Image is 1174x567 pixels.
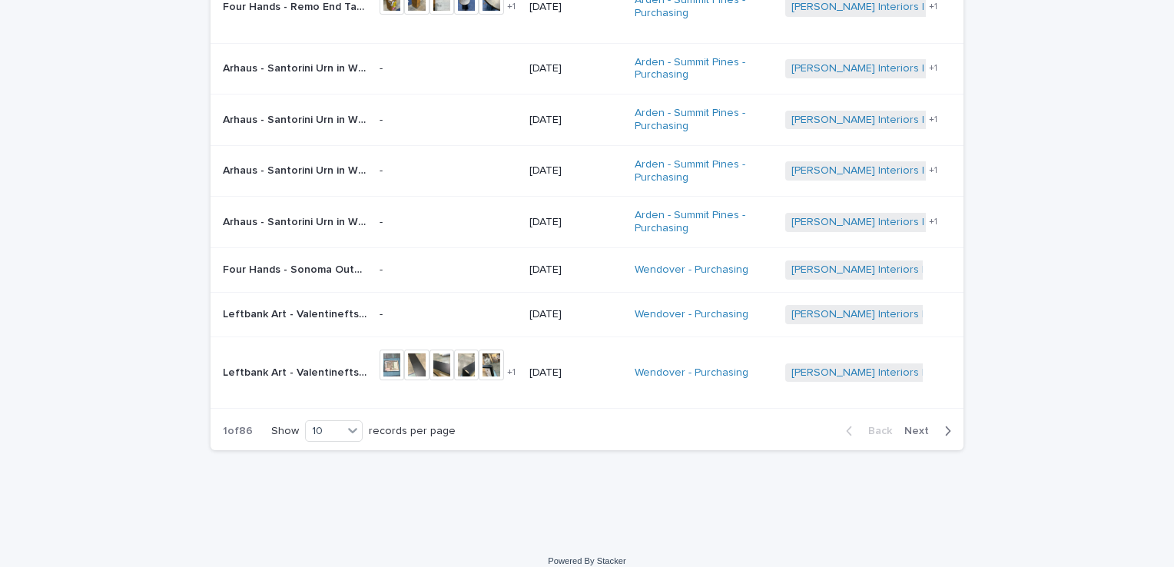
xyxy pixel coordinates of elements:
a: [PERSON_NAME] Interiors | Inbound Shipment | 23445 [791,164,1057,177]
p: [DATE] [529,264,622,277]
a: Arden - Summit Pines - Purchasing [635,107,773,133]
p: Arhaus - Santorini Urn in White $149.00 SKU 651920V1011 | 70926 [223,213,370,229]
p: [DATE] [529,366,622,380]
a: Wendover - Purchasing [635,264,748,277]
span: + 1 [929,115,937,124]
p: Show [271,425,299,438]
button: Back [834,424,898,438]
a: Arden - Summit Pines - Purchasing [635,158,773,184]
a: [PERSON_NAME] Interiors | Inbound Shipment | 24349 [791,366,1058,380]
span: Back [859,426,892,436]
p: [DATE] [529,114,622,127]
p: - [380,114,517,127]
a: [PERSON_NAME] Interiors | Inbound Shipment | 23445 [791,62,1057,75]
p: - [380,62,517,75]
p: Leftbank Art - Valentinefts Letter III 52GCJK1577-F 40*53 black gallery float | 74427 [223,363,370,380]
div: 10 [306,423,343,439]
p: - [380,308,517,321]
p: [DATE] [529,1,622,14]
a: [PERSON_NAME] Interiors | Inbound Shipment | 23445 [791,114,1057,127]
p: Leftbank Art - Valentinefts Letter IV 52GCJK1578-C 40*53 black gallery float | 74428 [223,305,370,321]
tr: Leftbank Art - Valentinefts Letter IV 52GCJK1578-C 40*53 black gallery float | 74428Leftbank Art ... [211,292,963,337]
p: [DATE] [529,164,622,177]
tr: Arhaus - Santorini Urn in White $149.00 SKU 651920V1011 | 70926Arhaus - Santorini Urn in White $1... [211,197,963,248]
p: - [380,264,517,277]
p: Arhaus - Santorini Urn in White $149.00 SKU 651920V1011 | 70925 [223,111,370,127]
tr: Leftbank Art - Valentinefts Letter III 52GCJK1577-F 40*53 black gallery float | 74427Leftbank Art... [211,337,963,409]
span: Next [904,426,938,436]
p: - [380,216,517,229]
a: Powered By Stacker [548,556,625,565]
span: + 1 [929,64,937,73]
tr: Arhaus - Santorini Urn in White $149.00 SKU 651920V1011 | 70925Arhaus - Santorini Urn in White $1... [211,94,963,146]
p: Four Hands - Sonoma Outdoor Sofa- Washed Brown Venao Charcoal • JSOL-10502K-562 | 73128 [223,260,370,277]
p: Arhaus - Santorini Urn in White $149.00 SKU 651920V1011 | 70928 [223,59,370,75]
a: [PERSON_NAME] Interiors | Inbound Shipment | 23445 [791,216,1057,229]
span: + 1 [929,217,937,227]
p: [DATE] [529,308,622,321]
span: + 1 [507,2,516,12]
a: Arden - Summit Pines - Purchasing [635,209,773,235]
p: - [380,164,517,177]
p: [DATE] [529,216,622,229]
a: [PERSON_NAME] Interiors | Inbound Shipment | 24349 [791,308,1058,321]
a: Wendover - Purchasing [635,366,748,380]
tr: Arhaus - Santorini Urn in White $149.00 SKU 651920V1011 | 70928Arhaus - Santorini Urn in White $1... [211,43,963,94]
button: Next [898,424,963,438]
p: 1 of 86 [211,413,265,450]
a: [PERSON_NAME] Interiors | Inbound Shipment | 24053 [791,264,1057,277]
tr: Four Hands - Sonoma Outdoor Sofa- Washed Brown Venao Charcoal • JSOL-10502K-562 | 73128Four Hands... [211,247,963,292]
tr: Arhaus - Santorini Urn in White $149.00 SKU 651920V1011 | 70927Arhaus - Santorini Urn in White $1... [211,145,963,197]
a: [PERSON_NAME] Interiors | Inbound Shipment | 23167 [791,1,1054,14]
span: + 1 [507,368,516,377]
a: Wendover - Purchasing [635,308,748,321]
span: + 1 [929,166,937,175]
p: Arhaus - Santorini Urn in White $149.00 SKU 651920V1011 | 70927 [223,161,370,177]
span: + 1 [929,2,937,12]
p: [DATE] [529,62,622,75]
p: records per page [369,425,456,438]
a: Arden - Summit Pines - Purchasing [635,56,773,82]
